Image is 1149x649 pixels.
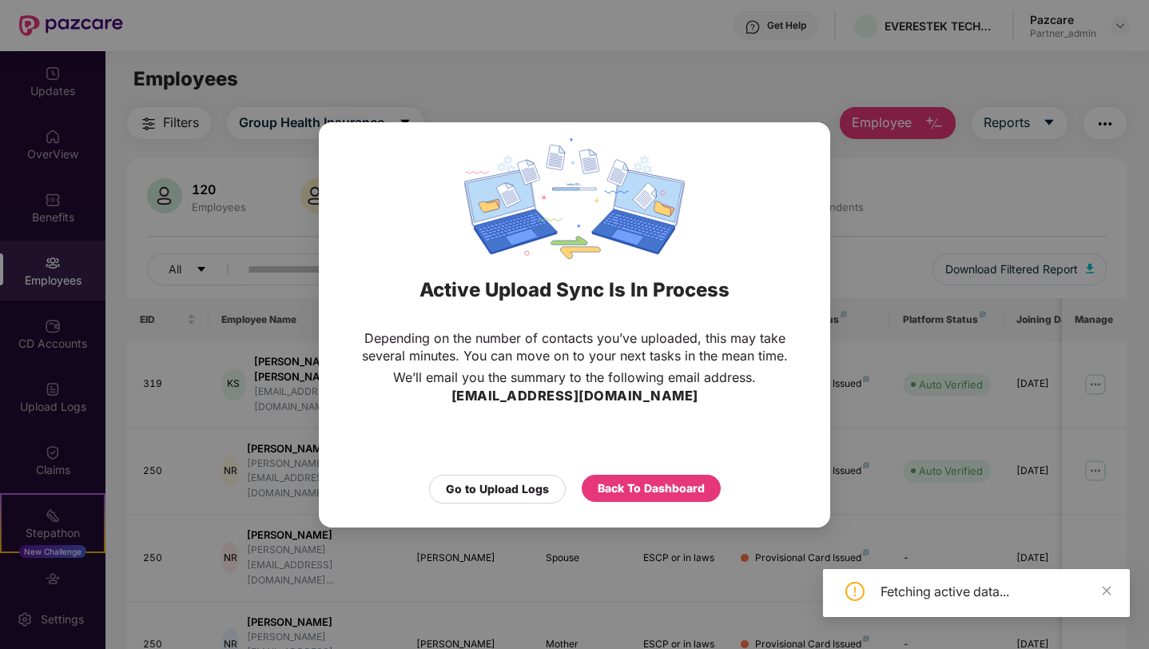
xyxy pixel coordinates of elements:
[446,480,549,497] div: Go to Upload Logs
[351,329,798,364] p: Depending on the number of contacts you’ve uploaded, this may take several minutes. You can move ...
[451,386,698,407] h3: [EMAIL_ADDRESS][DOMAIN_NAME]
[845,582,865,601] span: exclamation-circle
[393,368,756,386] p: We’ll email you the summary to the following email address.
[339,259,810,321] div: Active Upload Sync Is In Process
[881,582,1111,601] div: Fetching active data...
[464,138,685,259] img: svg+xml;base64,PHN2ZyBpZD0iRGF0YV9zeW5jaW5nIiB4bWxucz0iaHR0cDovL3d3dy53My5vcmcvMjAwMC9zdmciIHdpZH...
[1101,585,1112,596] span: close
[598,479,705,496] div: Back To Dashboard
